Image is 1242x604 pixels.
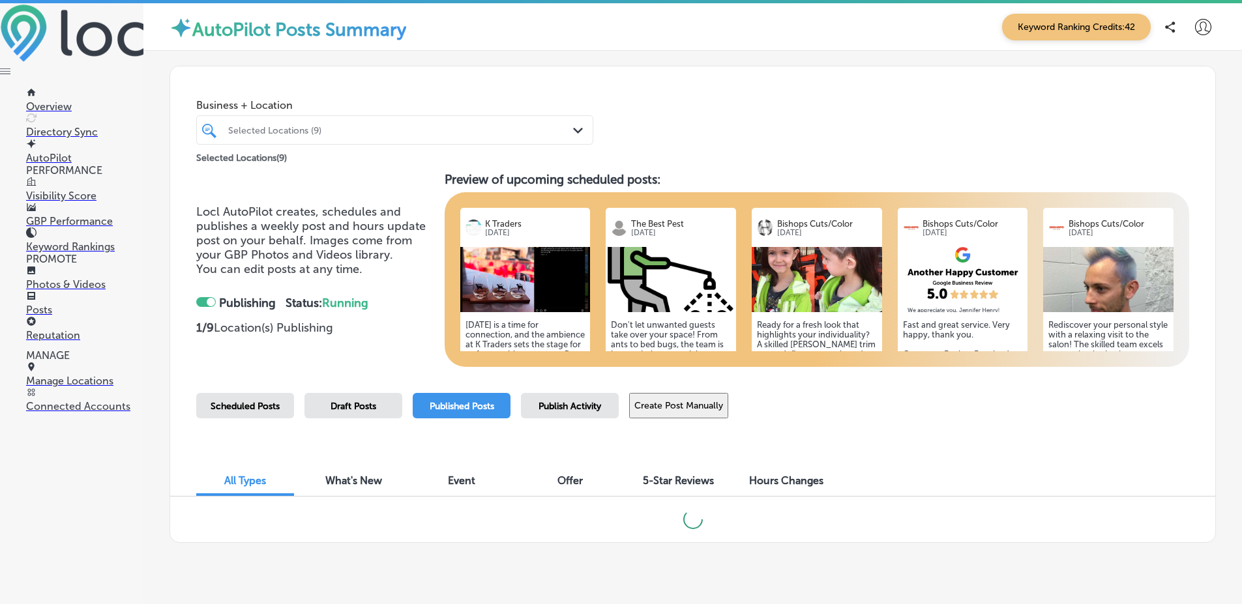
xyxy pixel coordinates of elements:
p: [DATE] [923,229,1022,237]
p: Overview [26,100,143,113]
a: AutoPilot [26,139,143,164]
p: MANAGE [26,349,143,362]
p: [DATE] [777,229,877,237]
img: 1604840121image_9518510b-31dd-498a-b6af-70c464e0d535.jpg [1043,247,1174,312]
p: Posts [26,304,143,316]
a: Overview [26,88,143,113]
p: PROMOTE [26,253,143,265]
p: The Best Pest [631,219,731,229]
img: 16986978028f5224be-1d51-42b2-9920-8a5a394e81c3_2022-06-15.jpg [752,247,882,312]
h3: Preview of upcoming scheduled posts: [445,172,1189,187]
span: What's New [325,474,382,487]
img: 1747926154fe57cc8b-57be-44a2-a929-fccabb4b2e4d_2025-05-22.png [460,247,591,312]
p: [DATE] [631,229,731,237]
span: Running [322,296,368,310]
img: logo [611,220,627,236]
p: Reputation [26,329,143,341]
span: 5-Star Reviews [643,474,714,487]
img: autopilot-icon [170,16,192,39]
a: Directory Sync [26,113,143,138]
p: Directory Sync [26,126,143,138]
span: You can edit posts at any time. [196,262,362,276]
button: Create Post Manually [629,393,728,418]
span: Scheduled Posts [211,401,280,412]
p: PERFORMANCE [26,164,143,177]
a: GBP Performance [26,203,143,227]
img: logo [466,220,482,236]
p: GBP Performance [26,215,143,227]
h5: Fast and great service. Very happy, thank you. Customer Review Received [DATE] [903,320,1023,369]
p: AutoPilot [26,152,143,164]
img: 4fc1a2f2-c246-41d2-b89c-91d09c651646insecticide.png [606,247,736,312]
div: Selected Locations (9) [228,124,574,136]
p: [DATE] [1069,229,1168,237]
span: Locl AutoPilot creates, schedules and publishes a weekly post and hours update post on your behal... [196,205,426,262]
img: logo [1048,220,1065,236]
strong: Publishing [219,296,276,310]
h5: [DATE] is a time for connection, and the ambience at K Traders sets the stage for unforgettable m... [466,320,585,457]
img: logo [903,220,919,236]
a: Posts [26,291,143,316]
img: logo [757,220,773,236]
a: Connected Accounts [26,388,143,412]
h5: Don't let unwanted guests take over your space! From ants to bed bugs, the team is here to help y... [611,320,731,437]
strong: 1 / 9 [196,321,214,335]
p: K Traders [485,219,585,229]
p: Visibility Score [26,190,143,202]
a: Manage Locations [26,362,143,387]
h5: Rediscover your personal style with a relaxing visit to the salon! The skilled team excels at cre... [1048,320,1168,447]
label: AutoPilot Posts Summary [192,19,406,40]
a: Keyword Rankings [26,228,143,253]
img: a70869f1-a8b7-40de-a669-a21d2f9dfa58.png [898,247,1028,312]
span: All Types [224,474,266,487]
span: Business + Location [196,99,593,111]
a: Reputation [26,317,143,341]
span: Draft Posts [331,401,376,412]
strong: Status: [286,296,368,310]
h5: Ready for a fresh look that highlights your individuality? A skilled [PERSON_NAME] trim can redef... [757,320,877,447]
p: Bishops Cuts/Color [777,219,877,229]
a: Visibility Score [26,177,143,202]
p: Location(s) Publishing [196,321,434,335]
p: Keyword Rankings [26,240,143,253]
p: Connected Accounts [26,400,143,412]
p: Selected Locations ( 9 ) [196,147,287,164]
p: [DATE] [485,229,585,237]
p: Bishops Cuts/Color [1069,219,1168,229]
p: Photos & Videos [26,278,143,291]
span: Publish Activity [539,401,601,412]
span: Offer [557,474,583,487]
span: Event [448,474,475,487]
p: Bishops Cuts/Color [923,219,1022,229]
p: Manage Locations [26,375,143,387]
span: Hours Changes [749,474,823,487]
span: Published Posts [430,401,494,412]
a: Photos & Videos [26,266,143,291]
span: Keyword Ranking Credits: 42 [1002,14,1151,40]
